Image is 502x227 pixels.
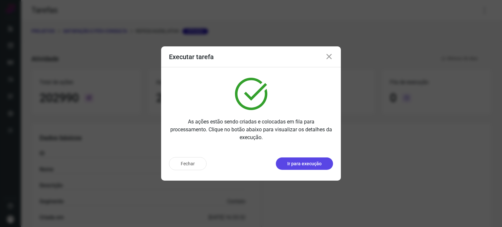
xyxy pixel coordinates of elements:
[276,157,333,170] button: Ir para execução
[235,78,267,110] img: verified.svg
[169,53,214,61] h3: Executar tarefa
[169,157,207,170] button: Fechar
[287,160,322,167] p: Ir para execução
[169,118,333,141] p: As ações estão sendo criadas e colocadas em fila para processamento. Clique no botão abaixo para ...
